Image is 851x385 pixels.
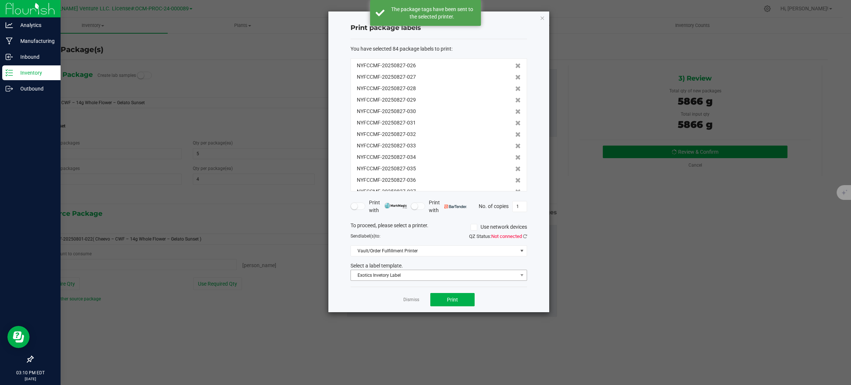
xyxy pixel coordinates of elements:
label: Use network devices [471,223,527,231]
inline-svg: Inbound [6,53,13,61]
span: You have selected 84 package labels to print [351,46,451,52]
span: NYFCCMF-20250827-026 [357,62,416,69]
span: Not connected [491,234,522,239]
div: : [351,45,527,53]
img: mark_magic_cybra.png [385,203,407,208]
iframe: Resource center [7,326,30,348]
span: Print [447,297,458,303]
span: label(s) [360,234,375,239]
span: NYFCCMF-20250827-029 [357,96,416,104]
p: [DATE] [3,376,57,382]
span: No. of copies [479,203,509,209]
span: NYFCCMF-20250827-034 [357,153,416,161]
a: Dismiss [403,297,419,303]
span: Print with [429,199,467,214]
span: NYFCCMF-20250827-037 [357,188,416,195]
img: bartender.png [444,205,467,208]
p: Analytics [13,21,57,30]
span: NYFCCMF-20250827-028 [357,85,416,92]
inline-svg: Outbound [6,85,13,92]
span: Exotics Invetory Label [351,270,517,280]
span: NYFCCMF-20250827-030 [357,108,416,115]
p: Manufacturing [13,37,57,45]
p: Outbound [13,84,57,93]
inline-svg: Analytics [6,21,13,29]
span: NYFCCMF-20250827-032 [357,130,416,138]
span: NYFCCMF-20250827-031 [357,119,416,127]
span: Send to: [351,234,380,239]
p: Inbound [13,52,57,61]
p: 03:10 PM EDT [3,369,57,376]
span: NYFCCMF-20250827-027 [357,73,416,81]
span: Vault/Order Fulfillment Printer [351,246,517,256]
span: QZ Status: [469,234,527,239]
div: To proceed, please select a printer. [345,222,533,233]
h4: Print package labels [351,23,527,33]
span: NYFCCMF-20250827-035 [357,165,416,173]
p: Inventory [13,68,57,77]
span: Print with [369,199,407,214]
button: Print [430,293,475,306]
span: NYFCCMF-20250827-036 [357,176,416,184]
div: The package tags have been sent to the selected printer. [389,6,475,20]
inline-svg: Inventory [6,69,13,76]
div: Select a label template. [345,262,533,270]
span: NYFCCMF-20250827-033 [357,142,416,150]
inline-svg: Manufacturing [6,37,13,45]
